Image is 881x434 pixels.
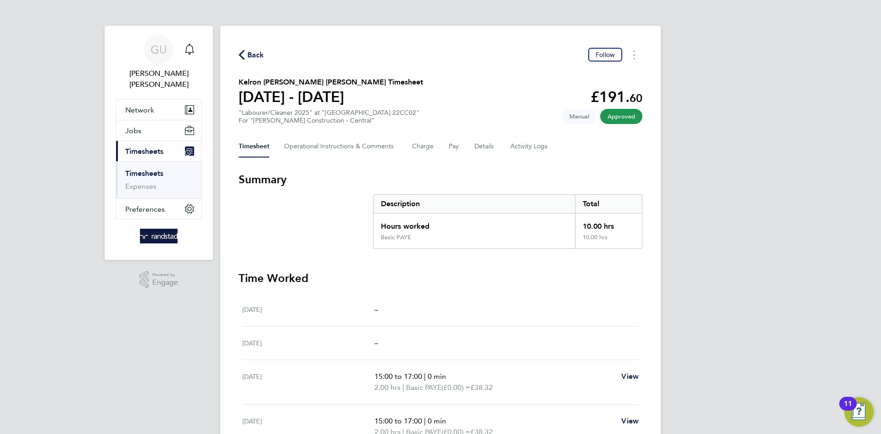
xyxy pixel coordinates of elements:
div: Timesheets [116,161,201,198]
div: For "[PERSON_NAME] Construction - Central" [239,117,419,124]
h1: [DATE] - [DATE] [239,88,423,106]
button: Open Resource Center, 11 new notifications [844,397,874,427]
button: Back [239,49,264,61]
span: Powered by [152,271,178,279]
span: View [621,372,639,381]
button: Network [116,100,201,120]
button: Pay [449,135,460,158]
span: View [621,417,639,425]
span: Jobs [125,126,141,135]
div: Basic PAYE [381,234,411,241]
span: 0 min [428,372,446,381]
button: Operational Instructions & Comments [284,135,397,158]
span: 60 [630,91,642,105]
img: randstad-logo-retina.png [140,229,178,243]
a: View [621,416,639,427]
span: GU [151,44,167,56]
div: Hours worked [374,214,575,234]
span: 15:00 to 17:00 [374,372,422,381]
h3: Time Worked [239,271,642,286]
button: Details [474,135,496,158]
div: [DATE] [242,371,374,393]
div: [DATE] [242,304,374,315]
span: | [402,383,404,392]
span: Basic PAYE [406,382,441,393]
div: 10.00 hrs [575,214,642,234]
div: "Labourer/Cleaner 2025" at "[GEOGRAPHIC_DATA] 22CC02" [239,109,419,124]
span: 0 min [428,417,446,425]
a: Timesheets [125,169,163,178]
span: Back [247,50,264,61]
a: View [621,371,639,382]
button: Preferences [116,199,201,219]
button: Follow [588,48,622,62]
div: [DATE] [242,338,374,349]
span: (£0.00) = [441,383,470,392]
button: Timesheets Menu [626,48,642,62]
span: – [374,305,378,314]
span: Preferences [125,205,165,214]
div: Summary [373,194,642,249]
button: Jobs [116,120,201,141]
span: Follow [596,51,615,59]
nav: Main navigation [105,26,213,260]
span: | [424,372,426,381]
a: Powered byEngage [139,271,178,288]
span: Georgina Ulysses [116,68,202,90]
h3: Summary [239,172,642,187]
span: This timesheet was manually created. [562,109,597,124]
h2: Kelron [PERSON_NAME] [PERSON_NAME] Timesheet [239,77,423,88]
a: Go to home page [116,229,202,243]
span: | [424,417,426,425]
span: 2.00 hrs [374,383,401,392]
span: – [374,338,378,347]
a: GU[PERSON_NAME] [PERSON_NAME] [116,35,202,90]
button: Charge [412,135,434,158]
span: This timesheet has been approved. [600,109,642,124]
div: 10.00 hrs [575,234,642,248]
div: Total [575,195,642,213]
button: Timesheet [239,135,269,158]
button: Activity Logs [510,135,549,158]
span: Engage [152,279,178,287]
span: 15:00 to 17:00 [374,417,422,425]
button: Timesheets [116,141,201,161]
app-decimal: £191. [591,88,642,106]
span: Timesheets [125,147,163,156]
div: 11 [844,404,852,416]
span: Network [125,106,154,114]
div: Description [374,195,575,213]
span: £38.32 [470,383,493,392]
a: Expenses [125,182,156,191]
